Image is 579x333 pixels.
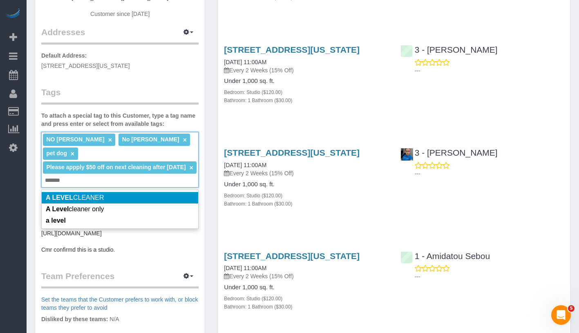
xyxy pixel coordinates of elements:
[224,272,388,280] p: Every 2 Weeks (15% Off)
[224,304,292,310] small: Bathroom: 1 Bathroom ($30.00)
[224,59,266,65] a: [DATE] 11:00AM
[46,194,73,201] em: A LEVEL
[224,89,282,95] small: Bedroom: Studio ($120.00)
[41,229,199,254] pre: [URL][DOMAIN_NAME] Cmr confirmd this is a studio.
[224,66,388,74] p: Every 2 Weeks (15% Off)
[183,136,187,143] a: ×
[224,201,292,207] small: Bathroom: 1 Bathroom ($30.00)
[90,11,150,17] span: Customer since [DATE]
[224,193,282,199] small: Bedroom: Studio ($120.00)
[224,162,266,168] a: [DATE] 11:00AM
[46,217,66,224] em: a level
[46,206,69,212] em: A Level
[224,98,292,103] small: Bathroom: 1 Bathroom ($30.00)
[224,265,266,271] a: [DATE] 11:00AM
[41,296,198,311] a: Set the teams that the Customer prefers to work with, or block teams they prefer to avoid
[568,305,575,312] span: 5
[224,78,388,85] h4: Under 1,000 sq. ft.
[71,150,74,157] a: ×
[224,169,388,177] p: Every 2 Weeks (15% Off)
[41,315,108,323] label: Disliked by these teams:
[224,45,360,54] a: [STREET_ADDRESS][US_STATE]
[224,296,282,302] small: Bedroom: Studio ($120.00)
[110,316,119,322] span: N/A
[5,8,21,20] img: Automaid Logo
[41,63,130,69] span: [STREET_ADDRESS][US_STATE]
[41,51,87,60] label: Default Address:
[401,148,413,161] img: 3 - Geraldin Bastidas
[415,170,564,178] p: ---
[41,86,199,105] legend: Tags
[551,305,571,325] iframe: Intercom live chat
[415,273,564,281] p: ---
[108,136,112,143] a: ×
[46,150,67,156] span: pet dog
[122,136,179,143] span: No [PERSON_NAME]
[190,164,193,171] a: ×
[41,112,199,128] label: To attach a special tag to this Customer, type a tag name and press enter or select from availabl...
[400,45,498,54] a: 3 - [PERSON_NAME]
[46,136,104,143] span: NO [PERSON_NAME]
[224,148,360,157] a: [STREET_ADDRESS][US_STATE]
[46,164,186,170] span: Please appply $50 off on next cleaning after [DATE]
[415,67,564,75] p: ---
[224,251,360,261] a: [STREET_ADDRESS][US_STATE]
[46,194,104,201] span: CLEANER
[400,251,490,261] a: 1 - Amidatou Sebou
[400,148,498,157] a: 3 - [PERSON_NAME]
[224,181,388,188] h4: Under 1,000 sq. ft.
[41,270,199,288] legend: Team Preferences
[46,206,104,212] span: cleaner only
[224,284,388,291] h4: Under 1,000 sq. ft.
